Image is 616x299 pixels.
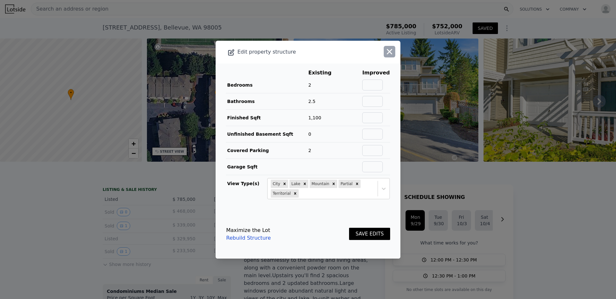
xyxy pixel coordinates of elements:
[226,234,271,242] a: Rebuild Structure
[308,69,341,77] th: Existing
[308,148,311,153] span: 2
[226,126,308,142] td: Unfinished Basement Sqft
[338,180,353,188] div: Partial
[301,180,308,188] div: Remove Lake
[292,189,299,198] div: Remove Territorial
[226,109,308,126] td: Finished Sqft
[271,189,292,198] div: Territorial
[226,77,308,93] td: Bedrooms
[226,93,308,109] td: Bathrooms
[310,180,330,188] div: Mountain
[354,180,361,188] div: Remove Partial
[308,99,315,104] span: 2.5
[226,158,308,175] td: Garage Sqft
[362,69,390,77] th: Improved
[330,180,337,188] div: Remove Mountain
[308,82,311,88] span: 2
[281,180,288,188] div: Remove City
[349,228,390,240] button: SAVE EDITS
[226,175,267,200] td: View Type(s)
[271,180,281,188] div: City
[226,142,308,158] td: Covered Parking
[308,132,311,137] span: 0
[308,115,321,120] span: 1,100
[216,47,364,56] div: Edit property structure
[226,226,271,234] div: Maximize the Lot
[289,180,301,188] div: Lake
